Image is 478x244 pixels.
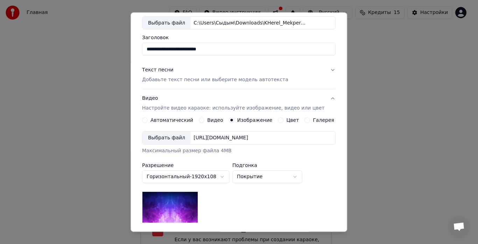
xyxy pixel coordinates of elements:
div: [URL][DOMAIN_NAME] [191,135,251,142]
label: Изображение [237,118,273,123]
label: Галерея [313,118,335,123]
div: Максимальный размер файла 4MB [142,148,336,155]
p: Добавьте текст песни или выберите модель автотекста [142,77,288,84]
label: Разрешение [142,163,230,168]
div: Видео [142,95,324,112]
label: Заголовок [142,35,336,40]
button: Текст песниДобавьте текст песни или выберите модель автотекста [142,61,336,89]
label: Подгонка [232,163,302,168]
button: ВидеоНастройте видео караоке: используйте изображение, видео или цвет [142,90,336,118]
div: C:\Users\Сыдым\Downloads\KHerel_Mekper-ool_-_Bo-dur_bo_77089565.mp3 [191,20,310,27]
label: Автоматический [150,118,193,123]
div: Выбрать файл [142,17,191,29]
div: Текст песни [142,67,174,74]
p: Настройте видео караоке: используйте изображение, видео или цвет [142,105,324,112]
label: Видео [207,118,223,123]
label: Цвет [287,118,299,123]
div: Выбрать файл [142,132,191,145]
